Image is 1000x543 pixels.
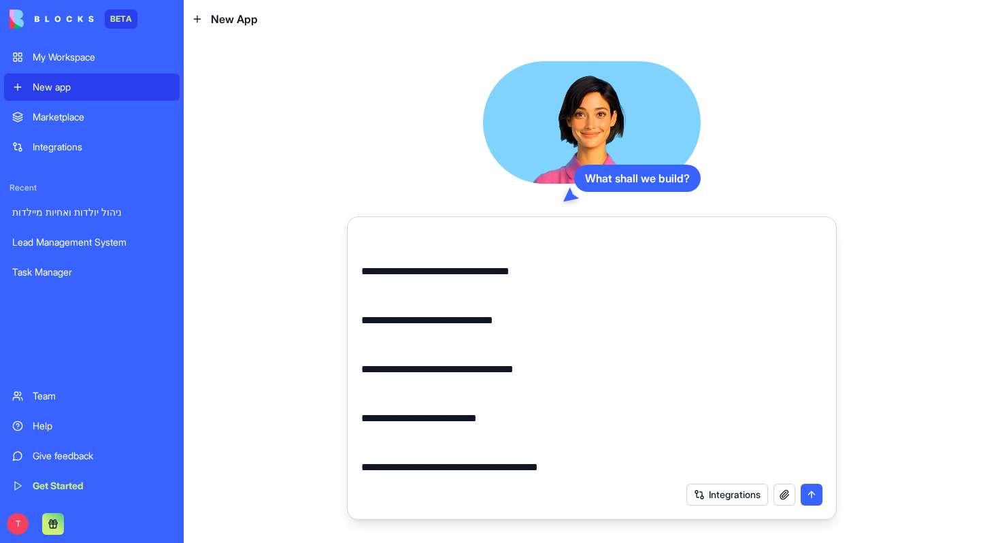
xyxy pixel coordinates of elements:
div: Marketplace [33,110,171,124]
div: Task Manager [12,265,171,279]
div: Integrations [33,140,171,154]
button: Integrations [686,484,768,506]
a: BETA [10,10,137,29]
div: ניהול יולדות ואחיות מיילדות [12,205,171,219]
div: Help [33,419,171,433]
a: Give feedback [4,442,180,470]
div: What shall we build? [574,165,701,192]
a: ניהול יולדות ואחיות מיילדות [4,199,180,226]
a: Team [4,382,180,410]
a: My Workspace [4,44,180,71]
div: Lead Management System [12,235,171,249]
div: Give feedback [33,449,171,463]
div: BETA [105,10,137,29]
a: Task Manager [4,259,180,286]
a: New app [4,73,180,101]
a: Lead Management System [4,229,180,256]
a: Marketplace [4,103,180,131]
span: Recent [4,182,180,193]
div: Get Started [33,479,171,493]
div: My Workspace [33,50,171,64]
span: T [7,513,29,535]
img: logo [10,10,94,29]
a: Get Started [4,472,180,499]
a: Help [4,412,180,440]
a: Integrations [4,133,180,161]
div: Team [33,389,171,403]
div: New app [33,80,171,94]
span: New App [211,11,258,27]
